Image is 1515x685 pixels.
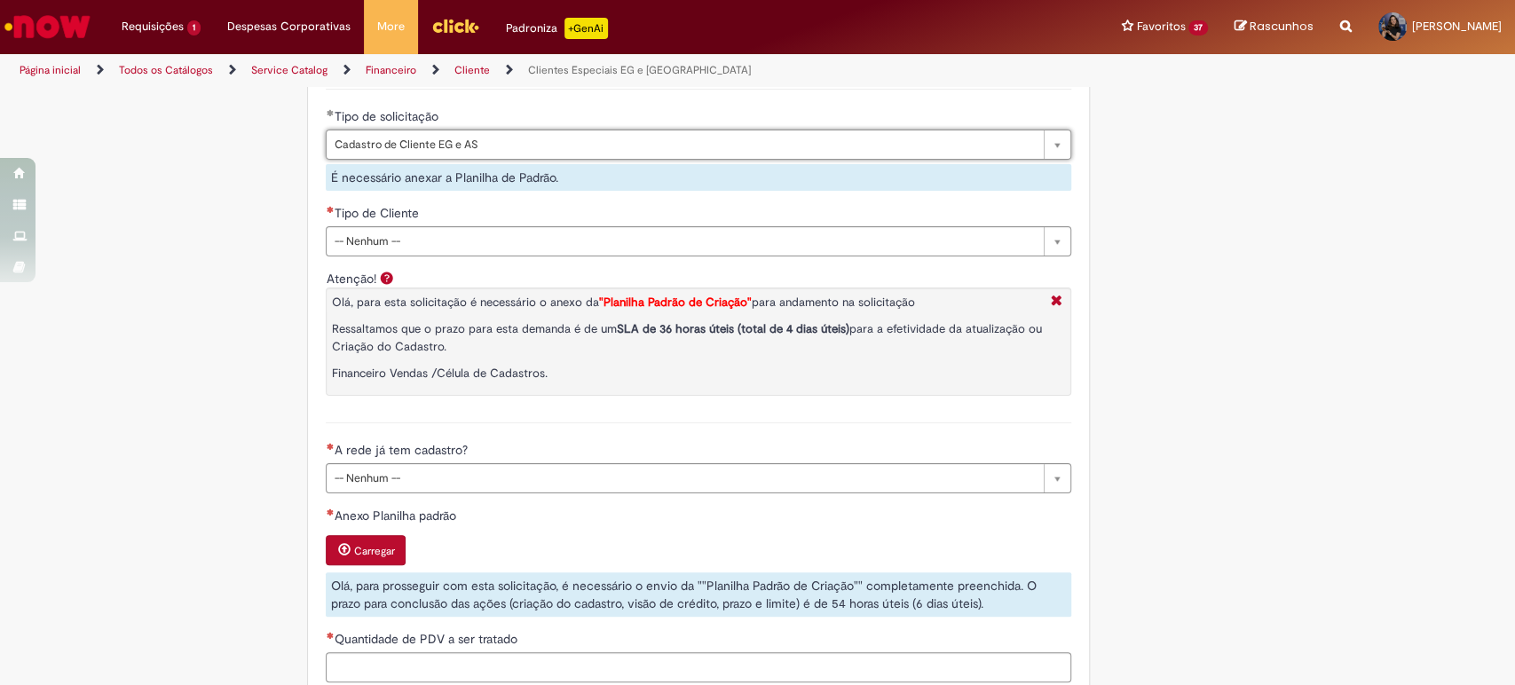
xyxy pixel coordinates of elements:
[598,295,751,310] strong: "Planilha Padrão de Criação"
[187,20,201,35] span: 1
[334,508,459,524] span: Anexo Planilha padrão
[227,18,351,35] span: Despesas Corporativas
[334,130,1035,159] span: Cadastro de Cliente EG e AS
[377,18,405,35] span: More
[326,443,334,450] span: Necessários
[454,63,490,77] a: Cliente
[1188,20,1208,35] span: 37
[431,12,479,39] img: click_logo_yellow_360x200.png
[1412,19,1502,34] span: [PERSON_NAME]
[564,18,608,39] p: +GenAi
[334,108,441,124] span: Tipo de solicitação
[1235,19,1314,35] a: Rascunhos
[119,63,213,77] a: Todos os Catálogos
[353,544,394,558] small: Carregar
[251,63,327,77] a: Service Catalog
[326,652,1071,682] input: Quantidade de PDV a ser tratado
[334,442,470,458] span: A rede já tem cadastro?
[326,206,334,213] span: Necessários
[1136,18,1185,35] span: Favoritos
[326,632,334,639] span: Necessários
[331,295,914,310] span: Olá, para esta solicitação é necessário o anexo da para andamento na solicitação
[331,366,547,381] span: Financeiro Vendas /Célula de Cadastros.
[326,508,334,516] span: Necessários
[1250,18,1314,35] span: Rascunhos
[326,535,406,565] button: Carregar anexo de Anexo Planilha padrão Required
[506,18,608,39] div: Padroniza
[334,227,1035,256] span: -- Nenhum --
[326,271,375,287] label: Atenção!
[2,9,93,44] img: ServiceNow
[528,63,751,77] a: Clientes Especiais EG e [GEOGRAPHIC_DATA]
[20,63,81,77] a: Página inicial
[13,54,997,87] ul: Trilhas de página
[1046,293,1066,311] i: Fechar More information Por question_atencao_cadastro_clientes_especiais_dtc
[334,464,1035,492] span: -- Nenhum --
[326,109,334,116] span: Obrigatório Preenchido
[122,18,184,35] span: Requisições
[616,321,848,336] strong: SLA de 36 horas úteis (total de 4 dias úteis)
[375,271,397,285] span: Ajuda para Atenção!
[334,631,520,647] span: Quantidade de PDV a ser tratado
[326,164,1071,191] div: É necessário anexar a Planilha de Padrão.
[331,321,1041,354] span: Ressaltamos que o prazo para esta demanda é de um para a efetividade da atualização ou Criação do...
[366,63,416,77] a: Financeiro
[334,205,422,221] span: Tipo de Cliente
[326,572,1071,617] div: Olá, para prosseguir com esta solicitação, é necessário o envio da ""Planilha Padrão de Criação""...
